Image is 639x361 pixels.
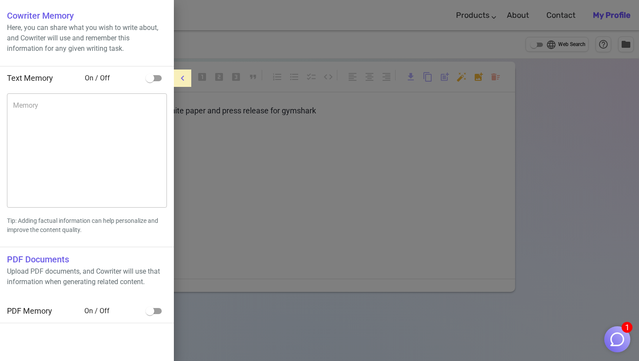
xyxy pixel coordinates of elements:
span: On / Off [85,73,142,83]
img: Close chat [609,331,626,348]
span: PDF Memory [7,306,52,315]
p: Upload PDF documents, and Cowriter will use that information when generating related content. [7,266,167,287]
span: 1 [622,322,632,333]
button: menu [174,70,191,87]
p: Tip: Adding factual information can help personalize and improve the content quality. [7,216,167,235]
p: Here, you can share what you wish to write about, and Cowriter will use and remember this informa... [7,23,167,54]
h6: Cowriter Memory [7,9,167,23]
span: Text Memory [7,73,53,83]
span: On / Off [84,306,142,316]
h6: PDF Documents [7,252,167,266]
